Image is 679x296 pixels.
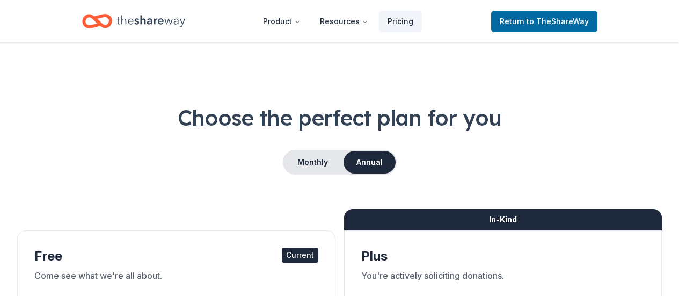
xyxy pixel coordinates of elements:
[344,151,396,174] button: Annual
[254,9,422,34] nav: Main
[311,11,377,32] button: Resources
[284,151,341,174] button: Monthly
[527,17,589,26] span: to TheShareWay
[344,209,662,230] div: In-Kind
[500,15,589,28] span: Return
[282,248,318,263] div: Current
[254,11,309,32] button: Product
[379,11,422,32] a: Pricing
[17,103,662,133] h1: Choose the perfect plan for you
[491,11,597,32] a: Returnto TheShareWay
[361,248,645,265] div: Plus
[82,9,185,34] a: Home
[34,248,318,265] div: Free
